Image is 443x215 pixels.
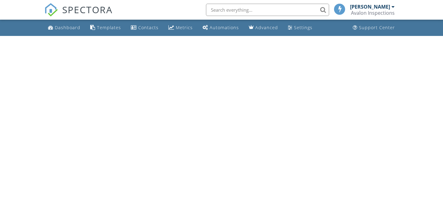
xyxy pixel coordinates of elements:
[44,8,113,21] a: SPECTORA
[62,3,113,16] span: SPECTORA
[128,22,161,33] a: Contacts
[350,4,390,10] div: [PERSON_NAME]
[206,4,329,16] input: Search everything...
[200,22,241,33] a: Automations (Basic)
[46,22,83,33] a: Dashboard
[44,3,58,17] img: The Best Home Inspection Software - Spectora
[138,25,159,30] div: Contacts
[255,25,278,30] div: Advanced
[351,10,395,16] div: Avalon Inspections
[285,22,315,33] a: Settings
[55,25,80,30] div: Dashboard
[166,22,195,33] a: Metrics
[350,22,397,33] a: Support Center
[210,25,239,30] div: Automations
[359,25,395,30] div: Support Center
[246,22,280,33] a: Advanced
[97,25,121,30] div: Templates
[294,25,312,30] div: Settings
[176,25,193,30] div: Metrics
[88,22,123,33] a: Templates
